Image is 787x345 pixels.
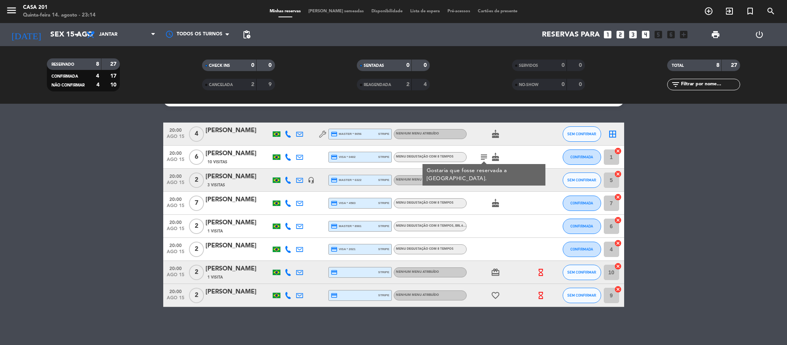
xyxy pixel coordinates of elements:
[426,167,541,183] div: Gostaria que fosse reservada a [GEOGRAPHIC_DATA].
[166,171,185,180] span: 20:00
[563,242,601,257] button: CONFIRMADA
[653,30,663,40] i: looks_5
[396,224,467,227] span: Menu degustação com 8 tempos
[567,293,596,297] span: SEM CONFIRMAR
[491,268,500,277] i: card_giftcard
[479,153,489,162] i: subject
[209,64,230,68] span: CHECK INS
[378,177,389,182] span: stripe
[731,63,739,68] strong: 27
[396,132,439,135] span: Nenhum menu atribuído
[205,264,271,274] div: [PERSON_NAME]
[266,9,305,13] span: Minhas reservas
[71,30,81,39] i: arrow_drop_down
[268,63,273,68] strong: 0
[570,155,593,159] span: CONFIRMADA
[563,149,601,165] button: CONFIRMADA
[331,223,362,230] span: master * 8981
[110,61,118,67] strong: 27
[378,131,389,136] span: stripe
[305,9,368,13] span: [PERSON_NAME] semeadas
[23,12,96,19] div: Quinta-feira 14. agosto - 23:14
[562,63,565,68] strong: 0
[205,149,271,159] div: [PERSON_NAME]
[364,64,384,68] span: SENTADAS
[406,82,409,87] strong: 2
[51,83,84,87] span: NÃO CONFIRMAR
[378,154,389,159] span: stripe
[570,201,593,205] span: CONFIRMADA
[679,30,689,40] i: add_box
[491,199,500,208] i: cake
[614,147,622,155] i: cancel
[491,153,500,162] i: cake
[579,82,583,87] strong: 0
[537,268,545,277] i: hourglass_empty
[207,159,227,165] span: 10 Visitas
[563,126,601,142] button: SEM CONFIRMAR
[614,170,622,178] i: cancel
[23,4,96,12] div: Casa 201
[364,83,391,87] span: REAGENDADA
[166,264,185,272] span: 20:00
[608,129,617,139] i: border_all
[51,75,78,78] span: CONFIRMADA
[396,178,439,181] span: Nenhum menu atribuído
[166,295,185,304] span: ago 15
[711,30,720,39] span: print
[207,182,225,188] span: 3 Visitas
[680,80,740,89] input: Filtrar por nome...
[378,201,389,206] span: stripe
[99,32,118,37] span: Jantar
[205,195,271,205] div: [PERSON_NAME]
[205,172,271,182] div: [PERSON_NAME]
[672,64,684,68] span: TOTAL
[519,64,538,68] span: SERVIDOS
[537,291,545,300] i: hourglass_empty
[189,126,204,142] span: 4
[746,7,755,16] i: turned_in_not
[166,249,185,258] span: ago 15
[671,80,680,89] i: filter_list
[563,172,601,188] button: SEM CONFIRMAR
[189,242,204,257] span: 2
[166,157,185,166] span: ago 15
[378,247,389,252] span: stripe
[205,287,271,297] div: [PERSON_NAME]
[519,83,538,87] span: NO-SHOW
[189,288,204,303] span: 2
[567,178,596,182] span: SEM CONFIRMAR
[491,129,500,139] i: cake
[6,26,46,43] i: [DATE]
[110,73,118,79] strong: 17
[570,247,593,251] span: CONFIRMADA
[331,177,362,184] span: master * 6322
[755,30,764,39] i: power_settings_new
[615,30,625,40] i: looks_two
[166,241,185,249] span: 20:00
[189,219,204,234] span: 2
[737,23,781,46] div: LOG OUT
[378,270,389,275] span: stripe
[331,223,338,230] i: credit_card
[166,134,185,143] span: ago 15
[166,226,185,235] span: ago 15
[268,82,273,87] strong: 9
[251,63,254,68] strong: 0
[331,269,338,276] i: credit_card
[563,288,601,303] button: SEM CONFIRMAR
[166,217,185,226] span: 20:00
[166,272,185,281] span: ago 15
[562,82,565,87] strong: 0
[444,9,474,13] span: Pré-acessos
[716,63,719,68] strong: 8
[614,193,622,201] i: cancel
[331,177,338,184] i: credit_card
[563,219,601,234] button: CONFIRMADA
[641,30,651,40] i: looks_4
[424,82,428,87] strong: 4
[207,274,223,280] span: 1 Visita
[308,177,315,184] i: headset_mic
[331,154,356,161] span: visa * 0402
[424,63,428,68] strong: 0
